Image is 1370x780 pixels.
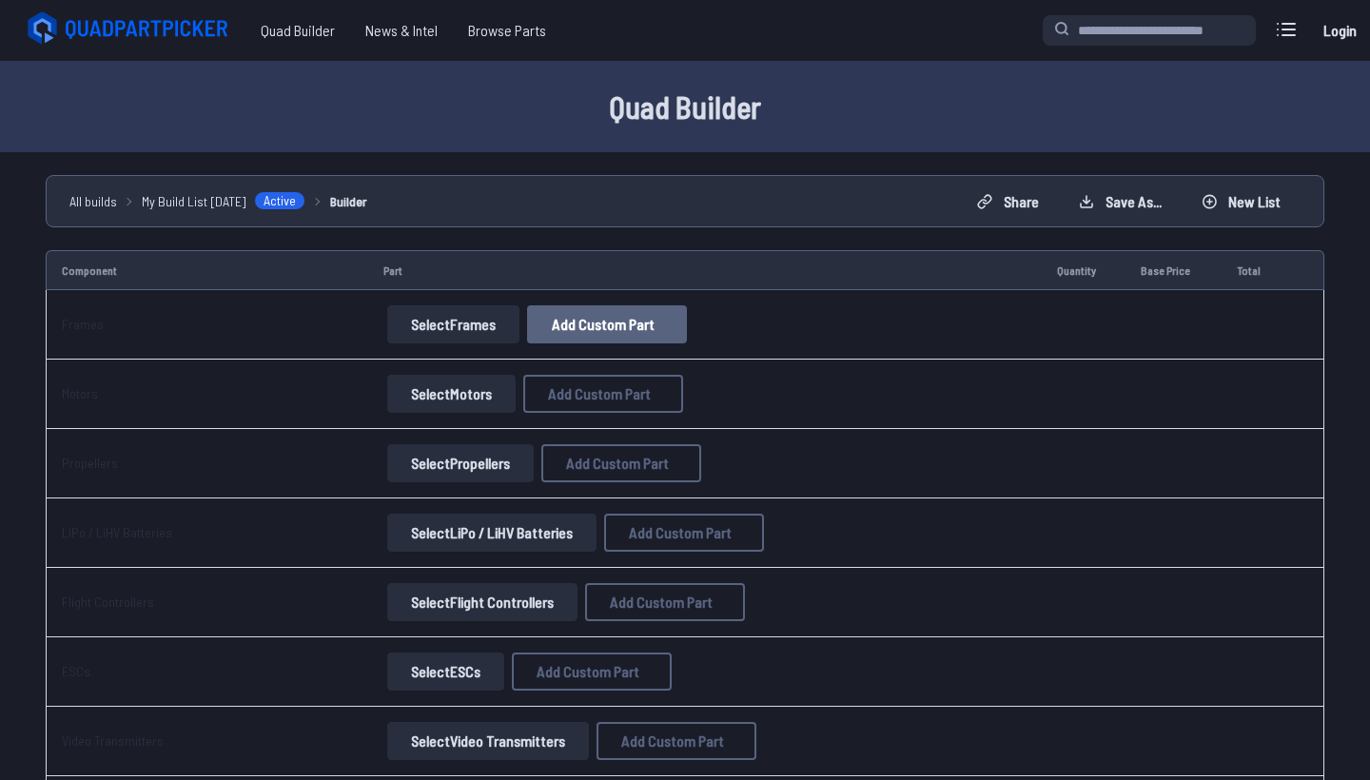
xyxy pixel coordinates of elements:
button: SelectLiPo / LiHV Batteries [387,514,597,552]
a: All builds [69,191,117,211]
a: Quad Builder [245,11,350,49]
a: Video Transmitters [62,732,164,749]
span: Active [254,191,305,210]
a: News & Intel [350,11,453,49]
span: My Build List [DATE] [142,191,246,211]
button: Save as... [1063,186,1178,217]
td: Total [1222,250,1287,290]
span: Add Custom Part [621,733,724,749]
button: Share [961,186,1055,217]
a: Login [1317,11,1362,49]
a: Flight Controllers [62,594,154,610]
a: My Build List [DATE]Active [142,191,305,211]
button: Add Custom Part [527,305,687,343]
a: Builder [330,191,367,211]
button: Add Custom Part [604,514,764,552]
h1: Quad Builder [76,84,1294,129]
td: Quantity [1042,250,1125,290]
button: Add Custom Part [541,444,701,482]
td: Component [46,250,368,290]
a: SelectFrames [383,305,523,343]
span: Add Custom Part [566,456,669,471]
a: SelectESCs [383,653,508,691]
button: SelectESCs [387,653,504,691]
button: SelectMotors [387,375,516,413]
a: SelectVideo Transmitters [383,722,593,760]
span: Add Custom Part [548,386,651,401]
button: SelectVideo Transmitters [387,722,589,760]
button: Add Custom Part [597,722,756,760]
a: Propellers [62,455,118,471]
a: LiPo / LiHV Batteries [62,524,172,540]
a: Browse Parts [453,11,561,49]
span: Add Custom Part [537,664,639,679]
button: Add Custom Part [523,375,683,413]
a: Frames [62,316,104,332]
button: Add Custom Part [512,653,672,691]
td: Part [368,250,1041,290]
a: SelectLiPo / LiHV Batteries [383,514,600,552]
button: SelectPropellers [387,444,534,482]
button: New List [1185,186,1297,217]
span: Add Custom Part [552,317,655,332]
a: ESCs [62,663,90,679]
a: Motors [62,385,98,401]
a: SelectFlight Controllers [383,583,581,621]
button: SelectFrames [387,305,519,343]
button: SelectFlight Controllers [387,583,577,621]
a: SelectPropellers [383,444,538,482]
a: SelectMotors [383,375,519,413]
td: Base Price [1125,250,1222,290]
span: Add Custom Part [610,595,713,610]
span: Add Custom Part [629,525,732,540]
button: Add Custom Part [585,583,745,621]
